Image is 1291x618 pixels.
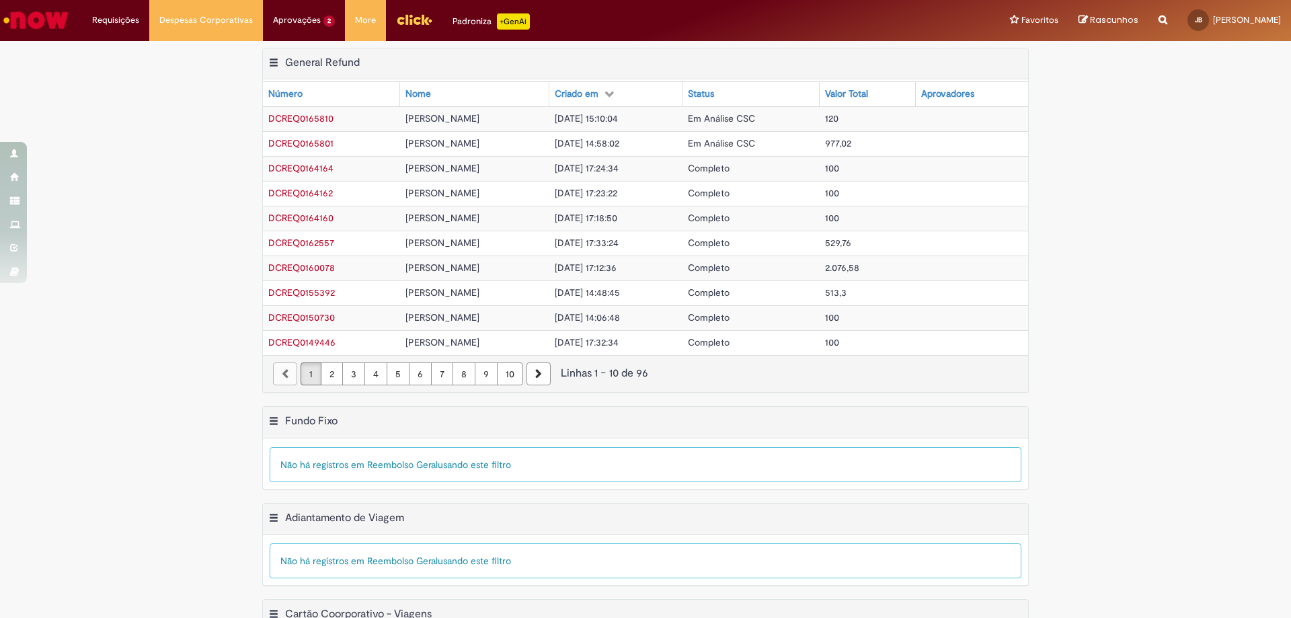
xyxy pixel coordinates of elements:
[431,362,453,385] a: Página 7
[268,162,334,174] a: Abrir Registro: DCREQ0164164
[1213,14,1281,26] span: [PERSON_NAME]
[405,212,479,224] span: [PERSON_NAME]
[1090,13,1138,26] span: Rascunhos
[270,543,1021,578] div: Não há registros em Reembolso Geral
[688,237,730,249] span: Completo
[285,414,338,428] h2: Fundo Fixo
[555,311,620,323] span: [DATE] 14:06:48
[268,414,279,432] button: Fundo Fixo Menu de contexto
[555,137,619,149] span: [DATE] 14:58:02
[555,237,619,249] span: [DATE] 17:33:24
[268,286,335,299] span: DCREQ0155392
[438,555,511,567] span: usando este filtro
[268,336,336,348] a: Abrir Registro: DCREQ0149446
[688,112,755,124] span: Em Análise CSC
[825,112,838,124] span: 120
[405,187,479,199] span: [PERSON_NAME]
[555,212,617,224] span: [DATE] 17:18:50
[268,286,335,299] a: Abrir Registro: DCREQ0155392
[688,137,755,149] span: Em Análise CSC
[409,362,432,385] a: Página 6
[405,336,479,348] span: [PERSON_NAME]
[321,362,343,385] a: Página 2
[273,366,1018,381] div: Linhas 1 − 10 de 96
[688,212,730,224] span: Completo
[825,262,859,274] span: 2.076,58
[405,237,479,249] span: [PERSON_NAME]
[285,511,404,525] h2: Adiantamento de Viagem
[688,311,730,323] span: Completo
[405,137,479,149] span: [PERSON_NAME]
[497,362,523,385] a: Página 10
[825,87,868,101] div: Valor Total
[688,162,730,174] span: Completo
[438,459,511,471] span: usando este filtro
[555,286,620,299] span: [DATE] 14:48:45
[555,336,619,348] span: [DATE] 17:32:34
[268,162,334,174] span: DCREQ0164164
[688,87,714,101] div: Status
[268,87,303,101] div: Número
[268,311,335,323] span: DCREQ0150730
[405,286,479,299] span: [PERSON_NAME]
[268,212,334,224] a: Abrir Registro: DCREQ0164160
[268,511,279,529] button: Adiantamento de Viagem Menu de contexto
[1195,15,1202,24] span: JB
[342,362,365,385] a: Página 3
[825,162,839,174] span: 100
[364,362,387,385] a: Página 4
[1079,14,1138,27] a: Rascunhos
[268,187,333,199] a: Abrir Registro: DCREQ0164162
[825,286,847,299] span: 513,3
[268,112,334,124] a: Abrir Registro: DCREQ0165810
[268,237,334,249] span: DCREQ0162557
[268,112,334,124] span: DCREQ0165810
[268,237,334,249] a: Abrir Registro: DCREQ0162557
[555,187,617,199] span: [DATE] 17:23:22
[355,13,376,27] span: More
[526,362,551,385] a: Próxima página
[387,362,409,385] a: Página 5
[268,212,334,224] span: DCREQ0164160
[1,7,71,34] img: ServiceNow
[273,13,321,27] span: Aprovações
[268,137,334,149] span: DCREQ0165801
[555,162,619,174] span: [DATE] 17:24:34
[285,56,360,69] h2: General Refund
[268,262,335,274] span: DCREQ0160078
[453,13,530,30] div: Padroniza
[92,13,139,27] span: Requisições
[453,362,475,385] a: Página 8
[396,9,432,30] img: click_logo_yellow_360x200.png
[688,336,730,348] span: Completo
[475,362,498,385] a: Página 9
[555,87,598,101] div: Criado em
[268,187,333,199] span: DCREQ0164162
[405,87,431,101] div: Nome
[268,336,336,348] span: DCREQ0149446
[921,87,974,101] div: Aprovadores
[825,336,839,348] span: 100
[323,15,335,27] span: 2
[268,56,279,73] button: General Refund Menu de contexto
[688,286,730,299] span: Completo
[301,362,321,385] a: Página 1
[825,237,851,249] span: 529,76
[405,262,479,274] span: [PERSON_NAME]
[555,262,617,274] span: [DATE] 17:12:36
[268,262,335,274] a: Abrir Registro: DCREQ0160078
[825,212,839,224] span: 100
[268,137,334,149] a: Abrir Registro: DCREQ0165801
[405,162,479,174] span: [PERSON_NAME]
[825,311,839,323] span: 100
[825,187,839,199] span: 100
[1021,13,1058,27] span: Favoritos
[497,13,530,30] p: +GenAi
[159,13,253,27] span: Despesas Corporativas
[268,311,335,323] a: Abrir Registro: DCREQ0150730
[825,137,851,149] span: 977,02
[688,187,730,199] span: Completo
[270,447,1021,482] div: Não há registros em Reembolso Geral
[405,112,479,124] span: [PERSON_NAME]
[688,262,730,274] span: Completo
